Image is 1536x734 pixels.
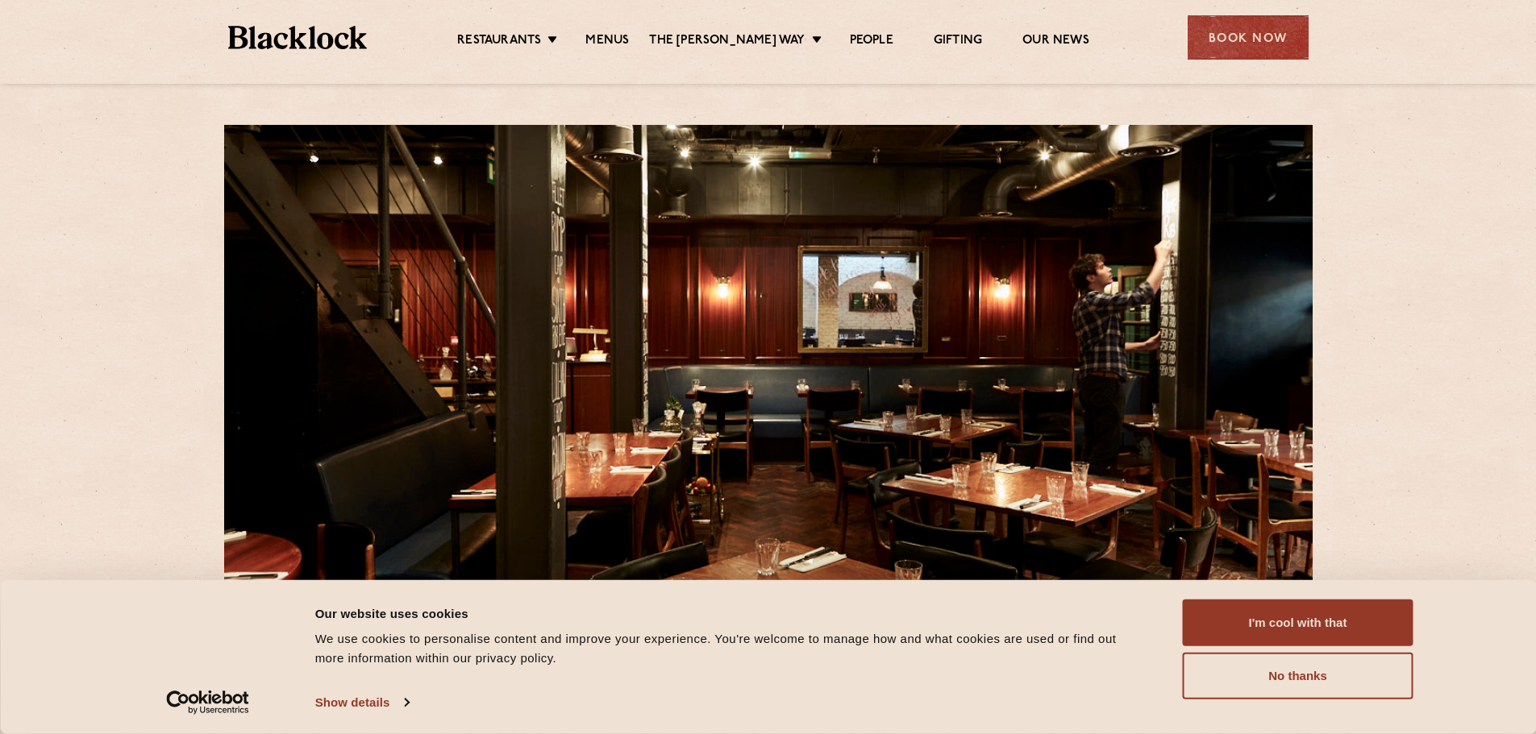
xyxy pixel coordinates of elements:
[315,690,409,715] a: Show details
[315,603,1147,623] div: Our website uses cookies
[457,33,541,51] a: Restaurants
[934,33,982,51] a: Gifting
[315,629,1147,668] div: We use cookies to personalise content and improve your experience. You're welcome to manage how a...
[850,33,893,51] a: People
[137,690,278,715] a: Usercentrics Cookiebot - opens in a new window
[585,33,629,51] a: Menus
[1188,15,1309,60] div: Book Now
[1183,653,1413,699] button: No thanks
[1183,599,1413,646] button: I'm cool with that
[1022,33,1089,51] a: Our News
[649,33,805,51] a: The [PERSON_NAME] Way
[228,26,368,49] img: BL_Textured_Logo-footer-cropped.svg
